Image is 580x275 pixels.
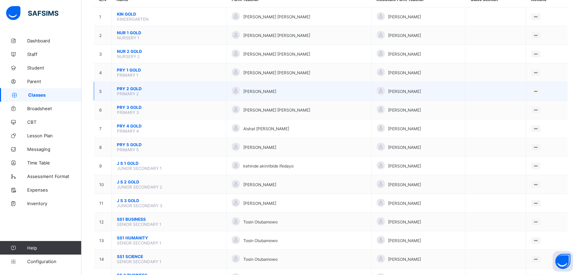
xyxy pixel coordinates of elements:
[243,33,310,38] span: [PERSON_NAME] [PERSON_NAME]
[117,110,139,115] span: PRIMARY 3
[27,146,82,152] span: Messaging
[94,119,112,138] td: 7
[117,67,221,73] span: PRY 1 GOLD
[117,17,148,22] span: KINDERGARTEN
[94,63,112,82] td: 4
[117,198,221,203] span: J S 3 GOLD
[27,65,82,71] span: Student
[27,119,82,125] span: CBT
[117,86,221,91] span: PRY 2 GOLD
[94,175,112,194] td: 10
[243,219,278,224] span: Tosin Otubamowo
[94,101,112,119] td: 6
[388,52,421,57] span: [PERSON_NAME]
[388,219,421,224] span: [PERSON_NAME]
[388,182,421,187] span: [PERSON_NAME]
[117,203,162,208] span: JUNIOR SECONDARY 3
[117,184,162,190] span: JUNIOR SECONDARY 2
[117,123,221,129] span: PRY 4 GOLD
[388,89,421,94] span: [PERSON_NAME]
[243,182,276,187] span: [PERSON_NAME]
[388,163,421,169] span: [PERSON_NAME]
[388,145,421,150] span: [PERSON_NAME]
[388,70,421,75] span: [PERSON_NAME]
[243,107,310,113] span: [PERSON_NAME] [PERSON_NAME]
[117,105,221,110] span: PRY 3 GOLD
[117,217,221,222] span: SS1 BUSINESS
[27,259,81,264] span: Configuration
[117,54,140,59] span: NURSERY 2
[27,133,82,138] span: Lesson Plan
[117,30,221,35] span: NUR 1 GOLD
[117,240,161,245] span: SENIOR SECONDARY 1
[243,163,294,169] span: kehinde akinribide ifedayo
[117,147,139,152] span: PRIMARY 5
[117,129,139,134] span: PRIMARY 4
[94,231,112,250] td: 13
[388,33,421,38] span: [PERSON_NAME]
[117,12,221,17] span: KIN GOLD
[27,187,82,193] span: Expenses
[117,179,221,184] span: J S 2 GOLD
[117,222,161,227] span: SENIOR SECONDARY 1
[388,107,421,113] span: [PERSON_NAME]
[243,238,278,243] span: Tosin Otubamowo
[243,14,310,19] span: [PERSON_NAME] [PERSON_NAME]
[94,250,112,269] td: 14
[27,79,82,84] span: Parent
[94,82,112,101] td: 5
[243,52,310,57] span: [PERSON_NAME] [PERSON_NAME]
[117,235,221,240] span: SS1 HUMANITY
[243,126,289,131] span: Aishat [PERSON_NAME]
[117,73,138,78] span: PRIMARY 1
[117,35,139,40] span: NURSERY 1
[243,201,276,206] span: [PERSON_NAME]
[94,26,112,45] td: 2
[243,257,278,262] span: Tosin Otubamowo
[243,145,276,150] span: [PERSON_NAME]
[94,157,112,175] td: 9
[27,174,82,179] span: Assessment Format
[117,161,221,166] span: J S 1 GOLD
[243,70,310,75] span: [PERSON_NAME] [PERSON_NAME]
[27,106,82,111] span: Broadsheet
[94,7,112,26] td: 1
[117,91,139,96] span: PRIMARY 2
[27,160,82,165] span: Time Table
[27,52,82,57] span: Staff
[388,126,421,131] span: [PERSON_NAME]
[553,251,573,272] button: Open asap
[117,49,221,54] span: NUR 2 GOLD
[27,201,82,206] span: Inventory
[27,245,81,251] span: Help
[117,166,162,171] span: JUNIOR SECONDARY 1
[6,6,58,20] img: safsims
[94,194,112,213] td: 11
[94,45,112,63] td: 3
[388,14,421,19] span: [PERSON_NAME]
[94,213,112,231] td: 12
[28,92,82,98] span: Classes
[94,138,112,157] td: 8
[388,257,421,262] span: [PERSON_NAME]
[388,238,421,243] span: [PERSON_NAME]
[117,254,221,259] span: SS1 SCIENCE
[117,259,161,264] span: SENIOR SECONDARY 1
[27,38,82,43] span: Dashboard
[117,142,221,147] span: PRY 5 GOLD
[243,89,276,94] span: [PERSON_NAME]
[388,201,421,206] span: [PERSON_NAME]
